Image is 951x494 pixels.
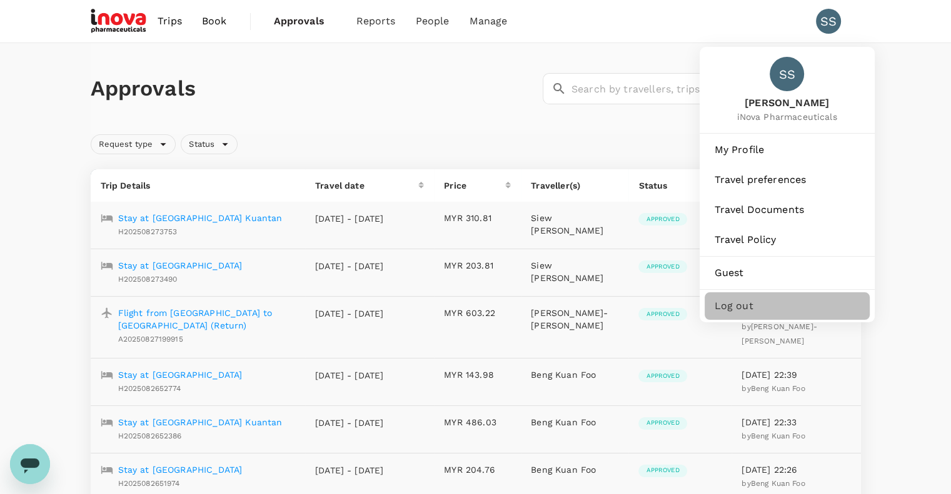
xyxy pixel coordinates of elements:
span: H202508273753 [118,227,178,236]
span: Manage [469,14,507,29]
p: [DATE] - [DATE] [315,307,384,320]
span: Guest [715,265,860,280]
span: Log out [715,299,860,314]
span: iNova Pharmaceuticals [737,111,837,123]
span: A20250827199915 [118,335,183,343]
p: MYR 486.03 [444,416,511,428]
a: Travel Documents [705,196,870,224]
p: MYR 204.76 [444,463,511,476]
p: [DATE] 22:39 [742,368,850,381]
span: Travel Documents [715,202,860,217]
p: [PERSON_NAME]-[PERSON_NAME] [531,307,618,332]
p: Beng Kuan Foo [531,368,618,381]
span: by [742,479,805,488]
span: Approved [638,310,687,319]
a: Stay at [GEOGRAPHIC_DATA] [118,368,243,381]
p: MYR 143.98 [444,368,511,381]
a: Flight from [GEOGRAPHIC_DATA] to [GEOGRAPHIC_DATA] (Return) [118,307,296,332]
span: [PERSON_NAME] [737,96,837,111]
span: H202508273490 [118,275,178,284]
p: Trip Details [101,179,296,192]
p: Siew [PERSON_NAME] [531,259,618,284]
span: Approved [638,418,687,427]
p: Traveller(s) [531,179,618,192]
span: Request type [91,139,161,151]
span: Beng Kuan Foo [751,479,805,488]
span: Beng Kuan Foo [751,384,805,393]
span: Beng Kuan Foo [751,432,805,440]
p: [DATE] 22:33 [742,416,850,428]
p: MYR 203.81 [444,259,511,272]
span: Trips [158,14,182,29]
p: [DATE] - [DATE] [315,260,384,272]
iframe: Button to launch messaging window [10,444,50,484]
span: My Profile [715,142,860,157]
div: Status [638,179,716,192]
div: Status [181,134,238,154]
p: Beng Kuan Foo [531,416,618,428]
span: Reports [356,14,396,29]
span: by [742,384,805,393]
p: [DATE] - [DATE] [315,212,384,225]
span: by [742,432,805,440]
a: Travel Policy [705,226,870,254]
span: Status [181,139,222,151]
div: Request type [91,134,176,154]
p: [DATE] - [DATE] [315,464,384,477]
div: SS [770,57,804,91]
span: People [416,14,450,29]
p: MYR 603.22 [444,307,511,319]
a: Stay at [GEOGRAPHIC_DATA] [118,463,243,476]
span: H2025082652386 [118,432,182,440]
a: Stay at [GEOGRAPHIC_DATA] [118,259,243,272]
h1: Approvals [91,76,538,102]
p: [DATE] - [DATE] [315,417,384,429]
span: by [742,322,817,345]
span: Approved [638,262,687,271]
span: Travel Policy [715,232,860,247]
a: Stay at [GEOGRAPHIC_DATA] Kuantan [118,416,283,428]
span: Approved [638,466,687,475]
div: SS [816,9,841,34]
p: Beng Kuan Foo [531,463,618,476]
p: [DATE] 22:26 [742,463,850,476]
a: Guest [705,259,870,287]
p: [DATE] - [DATE] [315,369,384,382]
div: Log out [705,292,870,320]
p: Siew [PERSON_NAME] [531,212,618,237]
span: H2025082652774 [118,384,181,393]
span: Approved [638,372,687,380]
a: My Profile [705,136,870,164]
img: iNova Pharmaceuticals [91,7,148,35]
span: [PERSON_NAME]-[PERSON_NAME] [742,322,817,345]
span: Approvals [274,14,336,29]
a: Travel preferences [705,166,870,194]
p: MYR 310.81 [444,212,511,224]
a: Stay at [GEOGRAPHIC_DATA] Kuantan [118,212,283,224]
span: Book [202,14,227,29]
span: Travel preferences [715,172,860,187]
div: Travel date [315,179,418,192]
div: Price [444,179,505,192]
input: Search by travellers, trips, or destination [571,73,861,104]
span: Approved [638,215,687,224]
span: H2025082651974 [118,479,180,488]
